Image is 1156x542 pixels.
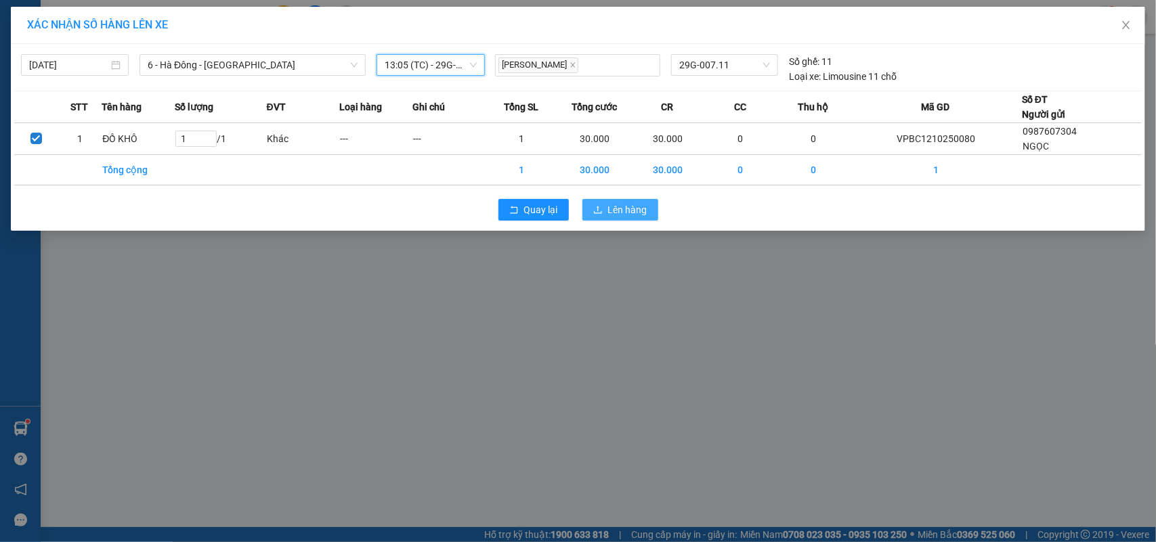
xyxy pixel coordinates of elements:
span: close [1121,20,1132,30]
td: 0 [777,123,850,155]
button: rollbackQuay lại [498,199,569,221]
span: 6 - Hà Đông - Yên Bái [148,55,358,75]
td: 1 [486,123,559,155]
span: 29G-007.11 [679,55,770,75]
td: / 1 [175,123,267,155]
td: 30.000 [558,123,631,155]
span: Loại xe: [789,69,821,84]
span: Mã GD [922,99,950,114]
span: XÁC NHẬN SỐ HÀNG LÊN XE [27,18,168,31]
span: 13:05 (TC) - 29G-007.11 [385,55,476,75]
td: ĐỒ KHÔ [102,123,175,155]
button: Close [1107,7,1145,45]
span: Tên hàng [102,99,142,114]
div: Limousine 11 chỗ [789,69,897,84]
span: CR [661,99,673,114]
td: 0 [777,155,850,185]
span: Số lượng [175,99,213,114]
span: Loại hàng [339,99,382,114]
input: 12/10/2025 [29,58,108,72]
img: logo.jpg [17,17,85,85]
td: 30.000 [631,123,704,155]
td: 1 [850,155,1022,185]
li: Số 10 ngõ 15 Ngọc Hồi, Q.[PERSON_NAME], [GEOGRAPHIC_DATA] [127,33,566,50]
td: --- [339,123,412,155]
td: 0 [704,123,777,155]
td: 30.000 [558,155,631,185]
span: Số ghế: [789,54,819,69]
span: NGỌC [1023,141,1049,152]
td: 1 [486,155,559,185]
span: Lên hàng [608,202,647,217]
span: Thu hộ [798,99,828,114]
td: --- [412,123,486,155]
td: Khác [267,123,340,155]
span: CC [734,99,746,114]
span: upload [593,205,603,216]
div: Số ĐT Người gửi [1022,92,1065,122]
span: Tổng SL [505,99,539,114]
span: Ghi chú [412,99,445,114]
span: Tổng cước [572,99,617,114]
span: down [350,61,358,69]
b: GỬI : VP BigC [17,98,130,120]
span: [PERSON_NAME] [498,58,578,73]
td: 0 [704,155,777,185]
span: STT [70,99,88,114]
td: Tổng cộng [102,155,175,185]
span: Quay lại [524,202,558,217]
span: 0987607304 [1023,126,1077,137]
span: ĐVT [267,99,286,114]
td: 1 [58,123,102,155]
span: close [570,62,576,68]
li: Hotline: 19001155 [127,50,566,67]
td: VPBC1210250080 [850,123,1022,155]
span: rollback [509,205,519,216]
div: 11 [789,54,832,69]
button: uploadLên hàng [582,199,658,221]
td: 30.000 [631,155,704,185]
